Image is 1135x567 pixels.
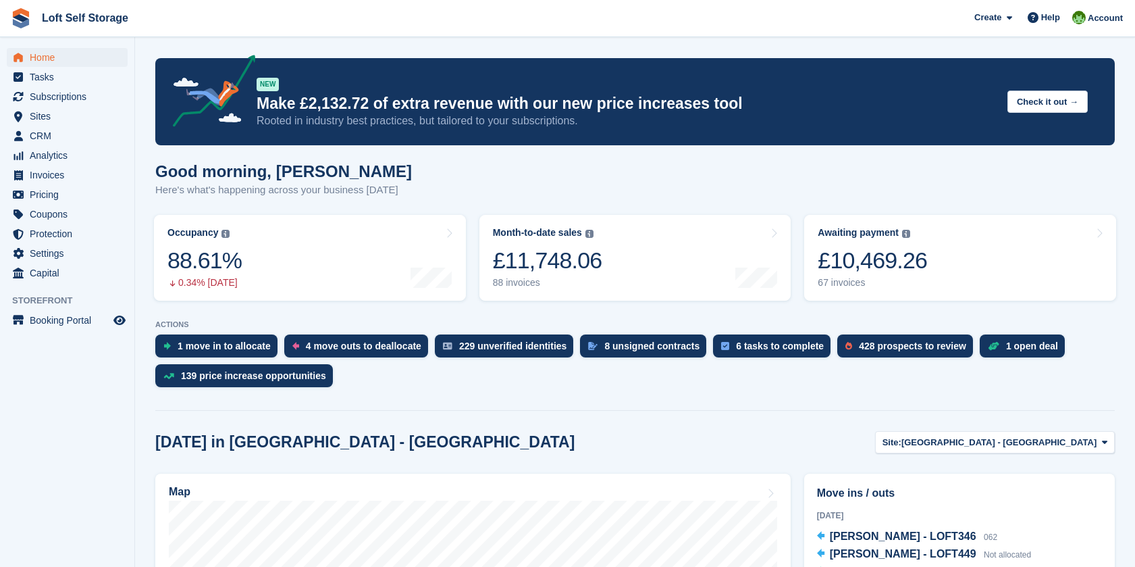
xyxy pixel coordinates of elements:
a: menu [7,264,128,282]
img: verify_identity-adf6edd0f0f0b5bbfe63781bf79b02c33cf7c696d77639b501bdc392416b5a36.svg [443,342,452,350]
span: Home [30,48,111,67]
a: menu [7,87,128,106]
img: deal-1b604bf984904fb50ccaf53a9ad4b4a5d6e5aea283cecdc64d6e3604feb123c2.svg [988,341,999,351]
a: 139 price increase opportunities [155,364,340,394]
a: menu [7,146,128,165]
div: Month-to-date sales [493,227,582,239]
span: [PERSON_NAME] - LOFT346 [830,531,976,542]
span: Storefront [12,294,134,307]
img: icon-info-grey-7440780725fd019a000dd9b08b2336e03edf1995a4989e88bcd33f0948082b44.svg [221,230,230,238]
div: NEW [257,78,279,91]
a: Awaiting payment £10,469.26 67 invoices [804,215,1116,301]
span: Help [1041,11,1060,24]
a: menu [7,126,128,145]
span: Analytics [30,146,111,165]
span: Booking Portal [30,311,111,330]
span: Tasks [30,68,111,87]
a: [PERSON_NAME] - LOFT346 062 [817,528,997,546]
img: move_ins_to_allocate_icon-fdf77a2bb77ea45bf5b3d319d69a93e2d87916cf1d5bf7949dd705db3b84f3ca.svg [163,342,171,350]
p: Rooted in industry best practices, but tailored to your subscriptions. [257,114,997,128]
a: menu [7,166,128,184]
span: Not allocated [984,550,1031,560]
a: 4 move outs to deallocate [284,335,435,364]
a: 428 prospects to review [837,335,980,364]
div: Occupancy [167,227,218,239]
span: [GEOGRAPHIC_DATA] - [GEOGRAPHIC_DATA] [901,436,1097,449]
img: move_outs_to_deallocate_icon-f764333ba52eb49d3ac5e1228854f67142a1ed5810a6f6cc68b1a99e826820c5.svg [292,342,299,350]
a: menu [7,244,128,263]
span: CRM [30,126,111,145]
img: James Johnson [1072,11,1086,24]
h2: [DATE] in [GEOGRAPHIC_DATA] - [GEOGRAPHIC_DATA] [155,433,575,451]
a: Loft Self Storage [36,7,134,29]
span: Subscriptions [30,87,111,106]
span: Create [974,11,1001,24]
div: 88.61% [167,247,242,274]
span: [PERSON_NAME] - LOFT449 [830,548,976,560]
a: menu [7,68,128,87]
div: 0.34% [DATE] [167,277,242,289]
span: Sites [30,107,111,126]
a: 8 unsigned contracts [580,335,713,364]
span: Protection [30,224,111,243]
span: Settings [30,244,111,263]
a: [PERSON_NAME] - LOFT449 Not allocated [817,546,1031,564]
div: 1 open deal [1006,341,1058,351]
a: menu [7,224,128,243]
a: menu [7,205,128,224]
span: Pricing [30,185,111,204]
p: Make £2,132.72 of extra revenue with our new price increases tool [257,94,997,114]
img: prospect-51fa495bee0391a8d652442698ab0144808aea92771e9ea1ae160a38d050c398.svg [845,342,852,350]
span: Site: [882,436,901,449]
div: £10,469.26 [818,247,927,274]
span: Account [1088,11,1123,25]
div: 88 invoices [493,277,602,289]
div: Awaiting payment [818,227,899,239]
a: 1 open deal [980,335,1072,364]
span: Capital [30,264,111,282]
a: 6 tasks to complete [713,335,837,364]
span: Invoices [30,166,111,184]
div: 67 invoices [818,277,927,289]
a: menu [7,185,128,204]
a: menu [7,107,128,126]
h2: Move ins / outs [817,485,1102,501]
p: ACTIONS [155,320,1115,329]
div: 6 tasks to complete [736,341,824,351]
a: Occupancy 88.61% 0.34% [DATE] [154,215,466,301]
a: Month-to-date sales £11,748.06 88 invoices [479,215,791,301]
div: 8 unsigned contracts [604,341,700,351]
div: 4 move outs to deallocate [306,341,421,351]
a: menu [7,48,128,67]
a: 1 move in to allocate [155,335,284,364]
img: icon-info-grey-7440780725fd019a000dd9b08b2336e03edf1995a4989e88bcd33f0948082b44.svg [585,230,593,238]
div: 428 prospects to review [859,341,966,351]
p: Here's what's happening across your business [DATE] [155,182,412,198]
img: price-adjustments-announcement-icon-8257ccfd72463d97f412b2fc003d46551f7dbcb40ab6d574587a9cd5c0d94... [161,55,256,132]
h2: Map [169,486,190,498]
img: stora-icon-8386f47178a22dfd0bd8f6a31ec36ba5ce8667c1dd55bd0f319d3a0aa187defe.svg [11,8,31,28]
img: price_increase_opportunities-93ffe204e8149a01c8c9dc8f82e8f89637d9d84a8eef4429ea346261dce0b2c0.svg [163,373,174,379]
a: 229 unverified identities [435,335,581,364]
div: [DATE] [817,510,1102,522]
div: 139 price increase opportunities [181,370,326,381]
div: £11,748.06 [493,247,602,274]
button: Site: [GEOGRAPHIC_DATA] - [GEOGRAPHIC_DATA] [875,431,1115,453]
button: Check it out → [1007,91,1088,113]
span: 062 [984,533,997,542]
a: menu [7,311,128,330]
img: icon-info-grey-7440780725fd019a000dd9b08b2336e03edf1995a4989e88bcd33f0948082b44.svg [902,230,910,238]
img: task-75834270c22a3079a89374b754ae025e5fb1db73e45f91037f5363f120a921f8.svg [721,342,729,350]
a: Preview store [111,312,128,328]
span: Coupons [30,205,111,224]
h1: Good morning, [PERSON_NAME] [155,162,412,180]
img: contract_signature_icon-13c848040528278c33f63329250d36e43548de30e8caae1d1a13099fd9432cc5.svg [588,342,598,350]
div: 1 move in to allocate [178,341,271,351]
div: 229 unverified identities [459,341,567,351]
